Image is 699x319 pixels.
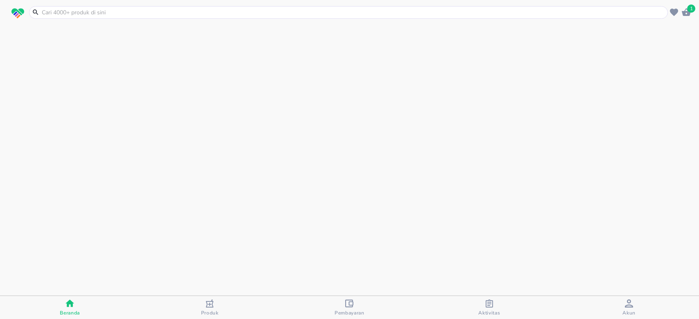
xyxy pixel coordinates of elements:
input: Cari 4000+ produk di sini [41,8,666,17]
span: Akun [622,310,636,316]
span: Aktivitas [478,310,500,316]
button: Pembayaran [280,296,419,319]
span: 1 [687,4,695,13]
button: Produk [140,296,279,319]
span: Produk [201,310,219,316]
span: Pembayaran [335,310,364,316]
button: Aktivitas [419,296,559,319]
button: Akun [559,296,699,319]
img: logo_swiperx_s.bd005f3b.svg [11,8,24,19]
button: 1 [680,6,692,18]
span: Beranda [60,310,80,316]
